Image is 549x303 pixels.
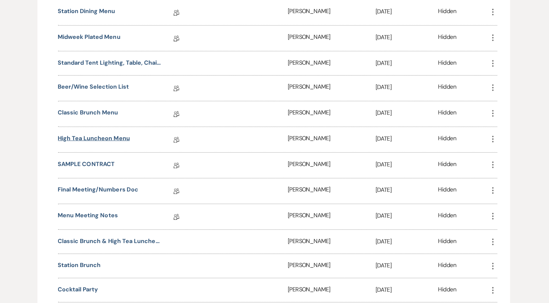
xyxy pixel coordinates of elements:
div: Hidden [437,285,455,295]
a: High Tea Luncheon Menu [61,136,132,147]
p: [DATE] [375,161,437,170]
p: [DATE] [375,110,437,120]
p: [DATE] [375,61,437,70]
div: Hidden [437,136,455,147]
p: [DATE] [375,85,437,94]
div: Hidden [437,212,455,223]
a: Midweek Plated Menu [61,35,123,47]
div: [PERSON_NAME] [288,205,375,230]
a: SAMPLE CONTRACT [61,161,117,172]
button: Cocktail Party [61,285,101,294]
p: [DATE] [375,35,437,45]
div: Hidden [437,237,455,247]
div: [PERSON_NAME] [288,54,375,77]
div: [PERSON_NAME] [288,278,375,302]
p: [DATE] [375,237,437,247]
a: Station Dining Menu [61,10,118,21]
div: Hidden [437,186,455,198]
div: Hidden [437,85,455,96]
div: [PERSON_NAME] [288,103,375,128]
p: [DATE] [375,261,437,271]
p: [DATE] [375,285,437,295]
p: [DATE] [375,10,437,19]
div: [PERSON_NAME] [288,129,375,154]
div: [PERSON_NAME] [288,230,375,254]
p: [DATE] [375,212,437,221]
button: Standard Tent Lighting, Table, Chair & Linens [61,61,164,69]
div: Hidden [437,161,455,172]
div: [PERSON_NAME] [288,28,375,53]
div: Hidden [437,110,455,121]
div: [PERSON_NAME] [288,154,375,179]
div: [PERSON_NAME] [288,254,375,278]
button: Classic Brunch & High Tea Luncheon [61,237,164,246]
div: [PERSON_NAME] [288,179,375,205]
button: Station Brunch [61,261,103,270]
p: [DATE] [375,186,437,196]
a: Menu Meeting Notes [61,212,120,223]
div: [PERSON_NAME] [288,3,375,28]
div: Hidden [437,61,455,70]
a: Beer/Wine Selection List [61,85,131,96]
div: Hidden [437,261,455,271]
p: [DATE] [375,136,437,145]
div: [PERSON_NAME] [288,78,375,103]
a: Final Meeting/Numbers Doc [61,186,140,198]
div: Hidden [437,10,455,21]
div: Hidden [437,35,455,47]
a: Classic Brunch Menu [61,110,120,121]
